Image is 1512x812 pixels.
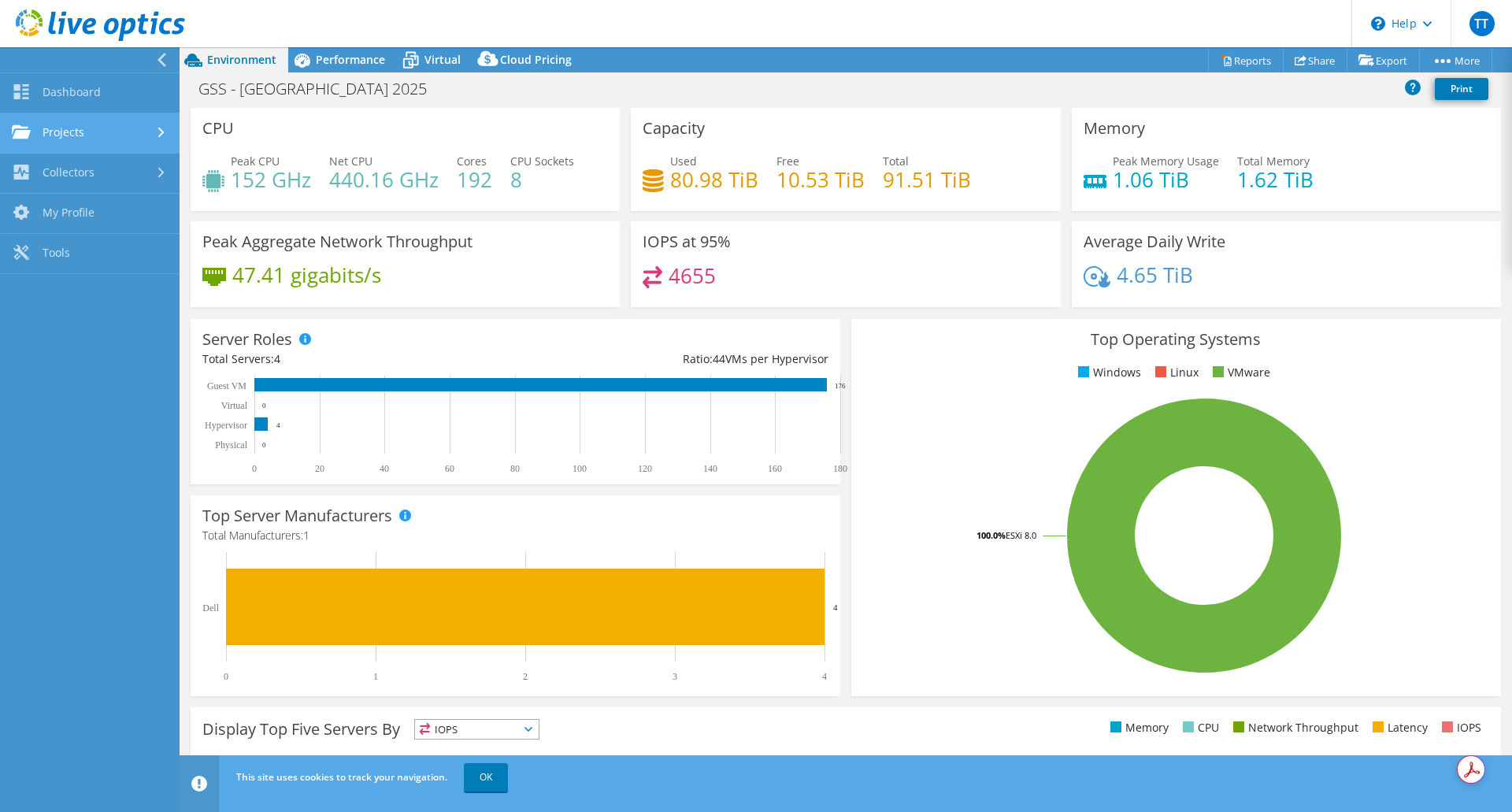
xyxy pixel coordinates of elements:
div: Total Servers: [202,350,515,368]
text: 0 [224,671,228,682]
a: OK [464,763,508,792]
h4: 440.16 GHz [329,171,439,188]
tspan: 100.0% [976,529,1006,541]
div: Ratio: VMs per Hypervisor [515,350,828,368]
li: IOPS [1438,719,1481,736]
li: Linux [1151,364,1199,381]
span: Cloud Pricing [500,52,572,67]
text: 60 [445,463,454,474]
h3: Memory [1084,120,1145,137]
h4: 4655 [669,267,716,284]
h3: Peak Aggregate Network Throughput [202,233,472,250]
a: Share [1283,48,1347,72]
span: Peak Memory Usage [1113,154,1219,169]
span: 4 [274,351,280,366]
h3: Capacity [643,120,705,137]
h4: 10.53 TiB [776,171,865,188]
text: 0 [262,441,266,449]
li: Latency [1369,719,1428,736]
text: 140 [703,463,717,474]
svg: \n [1371,17,1385,31]
h1: GSS - [GEOGRAPHIC_DATA] 2025 [191,80,451,98]
text: 2 [523,671,528,682]
h3: Average Daily Write [1084,233,1225,250]
h3: Top Operating Systems [863,331,1489,348]
text: 1 [373,671,378,682]
span: Environment [207,52,276,67]
span: This site uses cookies to track your navigation. [236,770,447,784]
li: Network Throughput [1229,719,1358,736]
span: Performance [316,52,385,67]
text: Guest VM [207,380,246,391]
li: Memory [1106,719,1169,736]
h4: 192 [457,171,492,188]
h3: Top Server Manufacturers [202,507,392,525]
a: More [1419,48,1492,72]
span: 1 [303,528,309,543]
h4: 1.06 TiB [1113,171,1219,188]
span: Used [670,154,697,169]
span: Total [883,154,909,169]
span: Cores [457,154,487,169]
text: 120 [638,463,652,474]
span: TT [1469,11,1495,36]
h4: Total Manufacturers: [202,527,828,544]
text: 0 [252,463,257,474]
tspan: ESXi 8.0 [1006,529,1036,541]
h4: 47.41 gigabits/s [232,266,381,284]
text: Dell [202,603,219,614]
text: 160 [768,463,782,474]
h4: 4.65 TiB [1117,266,1193,284]
text: 0 [262,402,266,410]
text: 80 [510,463,520,474]
text: 20 [315,463,324,474]
text: 3 [673,671,677,682]
h3: Server Roles [202,331,292,348]
li: Windows [1074,364,1141,381]
li: VMware [1209,364,1270,381]
h4: 152 GHz [231,171,311,188]
h3: IOPS at 95% [643,233,731,250]
text: 4 [833,603,838,612]
text: Physical [215,439,247,450]
span: Net CPU [329,154,372,169]
h4: 8 [510,171,574,188]
text: 4 [822,671,827,682]
text: 4 [276,421,280,429]
span: Total Memory [1237,154,1310,169]
h4: 80.98 TiB [670,171,758,188]
a: Print [1435,78,1488,100]
li: CPU [1179,719,1219,736]
span: CPU Sockets [510,154,574,169]
text: 100 [573,463,587,474]
text: 40 [380,463,389,474]
span: Virtual [424,52,461,67]
h3: CPU [202,120,234,137]
h4: 91.51 TiB [883,171,971,188]
h4: 1.62 TiB [1237,171,1314,188]
text: 180 [833,463,847,474]
text: Virtual [221,400,248,411]
a: Reports [1208,48,1284,72]
text: Hypervisor [205,420,247,431]
span: 44 [713,351,725,366]
span: IOPS [415,720,539,739]
a: Export [1347,48,1420,72]
span: Peak CPU [231,154,280,169]
text: 176 [835,382,846,390]
span: Free [776,154,799,169]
